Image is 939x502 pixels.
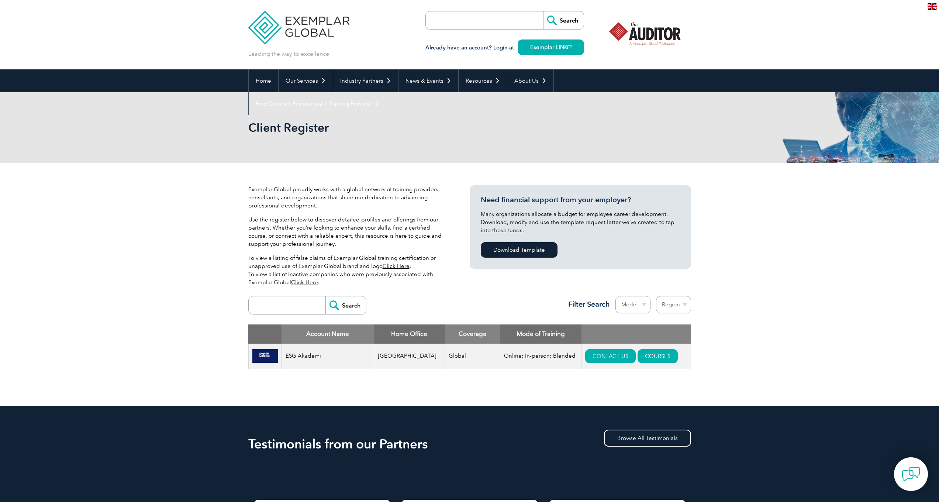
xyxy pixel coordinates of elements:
[500,324,581,344] th: Mode of Training: activate to sort column ascending
[248,185,448,210] p: Exemplar Global proudly works with a global network of training providers, consultants, and organ...
[248,216,448,248] p: Use the register below to discover detailed profiles and offerings from our partners. Whether you...
[291,279,318,286] a: Click Here
[425,43,584,52] h3: Already have an account? Login at
[500,344,581,369] td: Online; In-person; Blended
[279,69,333,92] a: Our Services
[585,349,636,363] a: CONTACT US
[638,349,678,363] a: COURSES
[282,344,374,369] td: ESG Akademi
[481,195,680,204] h3: Need financial support from your employer?
[567,45,572,49] img: open_square.png
[249,69,278,92] a: Home
[374,324,445,344] th: Home Office: activate to sort column ascending
[248,438,691,450] h2: Testimonials from our Partners
[325,296,366,314] input: Search
[249,92,387,115] a: Find Certified Professional / Training Provider
[248,122,558,134] h2: Client Register
[374,344,445,369] td: [GEOGRAPHIC_DATA]
[928,3,937,10] img: en
[604,430,691,447] a: Browse All Testimonials
[383,263,410,269] a: Click Here
[252,349,278,363] img: b30af040-fd5b-f011-bec2-000d3acaf2fb-logo.png
[248,254,448,286] p: To view a listing of false claims of Exemplar Global training certification or unapproved use of ...
[481,210,680,234] p: Many organizations allocate a budget for employee career development. Download, modify and use th...
[459,69,507,92] a: Resources
[581,324,691,344] th: : activate to sort column ascending
[282,324,374,344] th: Account Name: activate to sort column descending
[445,344,500,369] td: Global
[507,69,553,92] a: About Us
[445,324,500,344] th: Coverage: activate to sort column ascending
[518,39,584,55] a: Exemplar LINK
[333,69,398,92] a: Industry Partners
[248,50,329,58] p: Leading the way to excellence
[902,465,920,484] img: contact-chat.png
[398,69,458,92] a: News & Events
[481,242,557,258] a: Download Template
[564,300,610,309] h3: Filter Search
[543,11,584,29] input: Search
